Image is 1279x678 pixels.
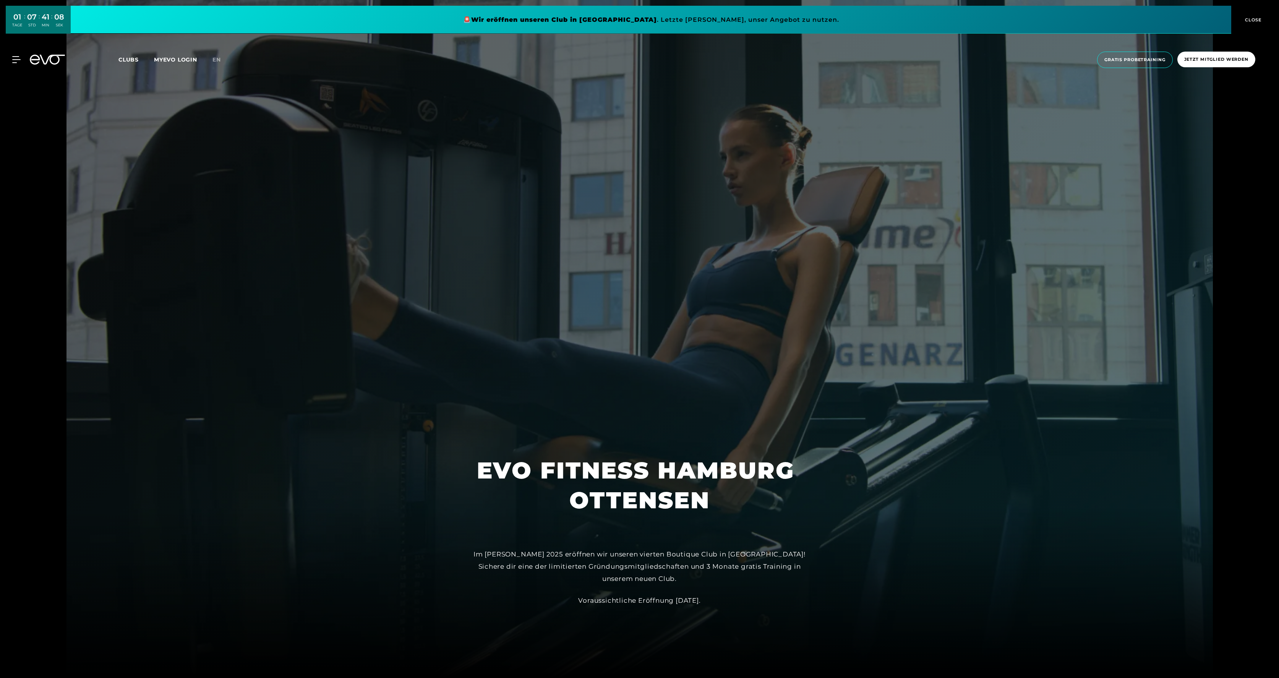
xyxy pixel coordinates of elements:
[27,11,37,23] div: 07
[51,12,52,32] div: :
[118,56,154,63] a: Clubs
[1175,52,1258,68] a: Jetzt Mitglied werden
[42,23,49,28] div: MIN
[212,55,230,64] a: en
[42,11,49,23] div: 41
[468,548,812,585] div: Im [PERSON_NAME] 2025 eröffnen wir unseren vierten Boutique Club in [GEOGRAPHIC_DATA]! Sichere di...
[1184,56,1248,63] span: Jetzt Mitglied werden
[212,56,221,63] span: en
[118,56,139,63] span: Clubs
[12,23,22,28] div: TAGE
[1095,52,1175,68] a: Gratis Probetraining
[468,594,812,607] div: Voraussichtliche Eröffnung [DATE].
[39,12,40,32] div: :
[477,456,802,515] h1: EVO FITNESS HAMBURG OTTENSEN
[54,11,64,23] div: 08
[154,56,197,63] a: MYEVO LOGIN
[54,23,64,28] div: SEK
[1104,57,1166,63] span: Gratis Probetraining
[27,23,37,28] div: STD
[24,12,25,32] div: :
[1231,6,1273,34] button: CLOSE
[1243,16,1262,23] span: CLOSE
[12,11,22,23] div: 01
